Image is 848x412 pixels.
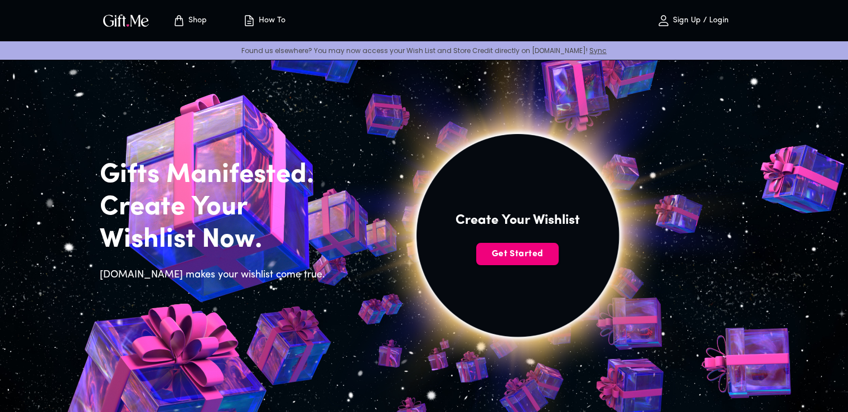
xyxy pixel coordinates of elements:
[9,46,839,55] p: Found us elsewhere? You may now access your Wish List and Store Credit directly on [DOMAIN_NAME]!
[476,248,559,260] span: Get Started
[456,212,580,229] h4: Create Your Wishlist
[243,14,256,27] img: how-to.svg
[101,12,151,28] img: GiftMe Logo
[159,3,220,39] button: Store page
[186,16,207,26] p: Shop
[100,224,332,256] h2: Wishlist Now.
[670,16,729,26] p: Sign Up / Login
[589,46,607,55] a: Sync
[100,267,332,283] h6: [DOMAIN_NAME] makes your wishlist come true.
[256,16,285,26] p: How To
[100,14,152,27] button: GiftMe Logo
[100,159,332,191] h2: Gifts Manifested.
[637,3,749,39] button: Sign Up / Login
[476,243,559,265] button: Get Started
[234,3,295,39] button: How To
[100,191,332,224] h2: Create Your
